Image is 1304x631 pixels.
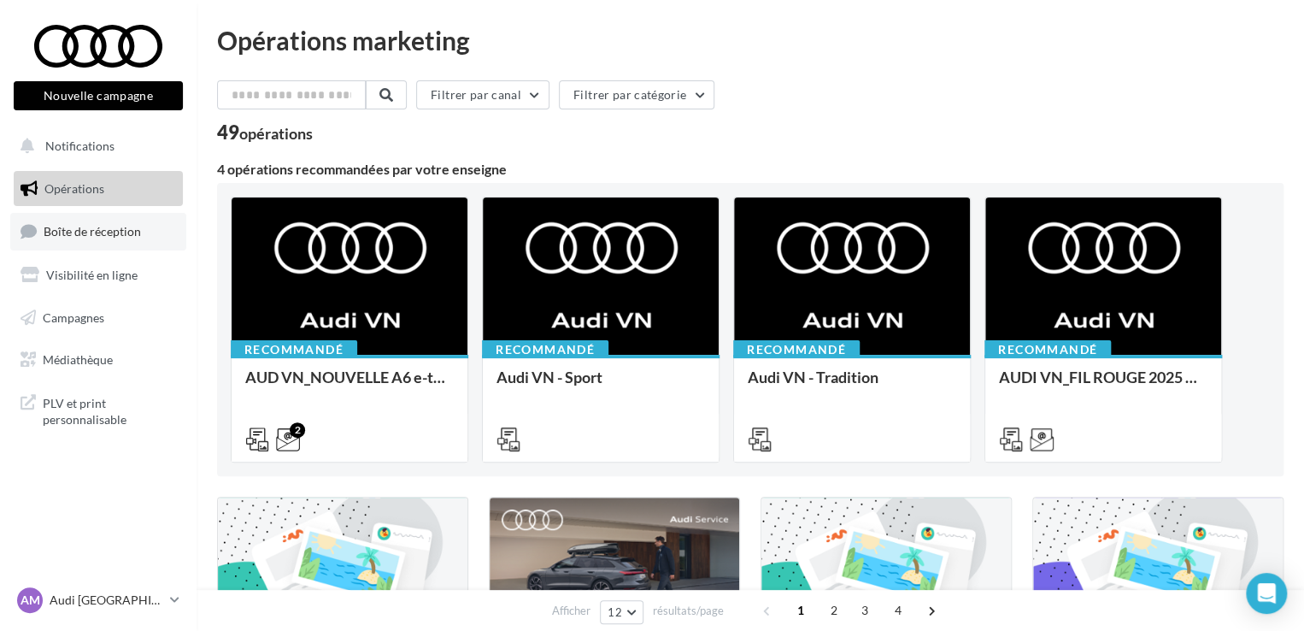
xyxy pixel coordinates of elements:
span: 12 [608,605,622,619]
div: Recommandé [984,340,1111,359]
span: Visibilité en ligne [46,268,138,282]
div: opérations [239,126,313,141]
div: Open Intercom Messenger [1246,573,1287,614]
button: Notifications [10,128,179,164]
a: Visibilité en ligne [10,257,186,293]
div: Audi VN - Sport [496,369,705,403]
button: Filtrer par catégorie [559,80,714,109]
span: 4 [884,597,912,624]
a: AM Audi [GEOGRAPHIC_DATA] [14,584,183,616]
a: Boîte de réception [10,213,186,250]
span: Médiathèque [43,352,113,367]
span: Boîte de réception [44,224,141,239]
div: 2 [290,422,305,438]
div: Recommandé [482,340,608,359]
div: Audi VN - Tradition [748,369,956,403]
div: 4 opérations recommandées par votre enseigne [217,162,1283,176]
a: Campagnes [10,300,186,336]
span: Campagnes [43,310,104,324]
div: 49 [217,123,313,142]
span: AM [21,592,40,609]
a: Médiathèque [10,342,186,378]
button: 12 [600,600,643,624]
p: Audi [GEOGRAPHIC_DATA] [50,592,163,609]
div: Opérations marketing [217,27,1283,53]
a: PLV et print personnalisable [10,385,186,435]
span: PLV et print personnalisable [43,392,176,428]
button: Filtrer par canal [416,80,549,109]
div: AUDI VN_FIL ROUGE 2025 - A1, Q2, Q3, Q5 et Q4 e-tron [999,369,1207,403]
span: 2 [820,597,848,624]
button: Nouvelle campagne [14,81,183,110]
div: Recommandé [733,340,860,359]
span: Notifications [45,139,115,153]
span: Opérations [44,181,104,196]
span: Afficher [552,603,590,619]
span: 3 [851,597,878,624]
span: 1 [787,597,814,624]
a: Opérations [10,171,186,207]
div: AUD VN_NOUVELLE A6 e-tron [245,369,454,403]
span: résultats/page [653,603,724,619]
div: Recommandé [231,340,357,359]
